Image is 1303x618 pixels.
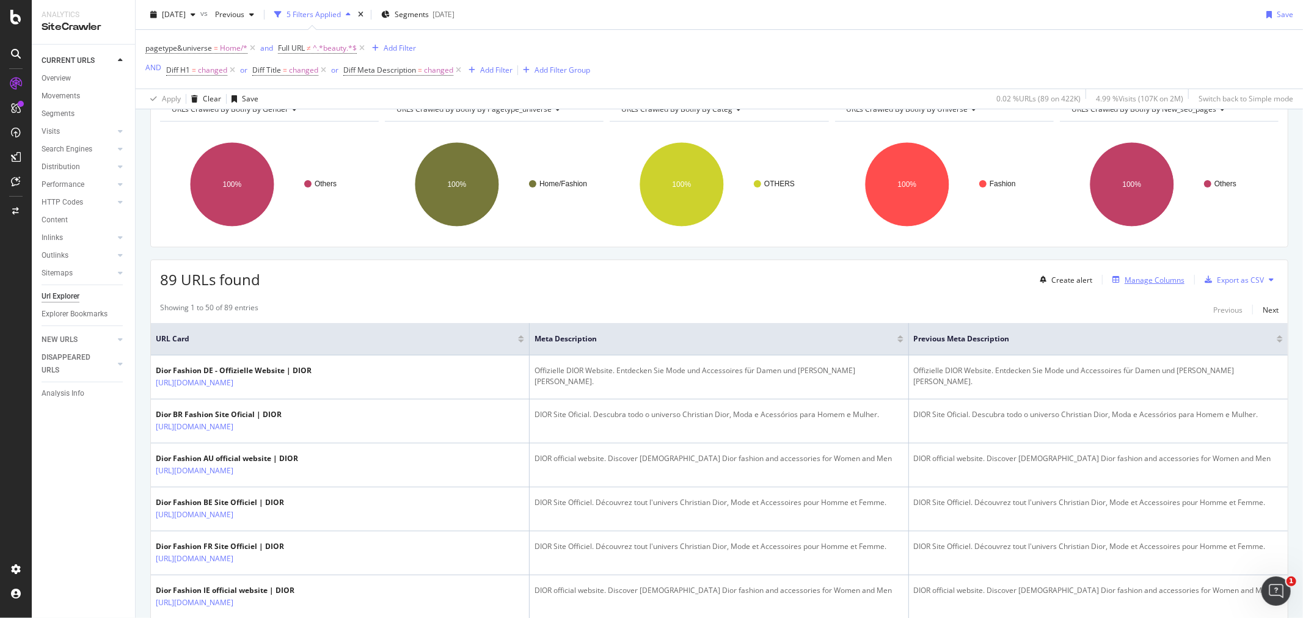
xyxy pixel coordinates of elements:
div: Overview [42,72,71,85]
div: Dior Fashion IE official website | DIOR [156,585,294,596]
div: Distribution [42,161,80,173]
a: [URL][DOMAIN_NAME] [156,377,233,389]
div: Save [1277,9,1293,20]
span: Diff Title [252,65,281,75]
span: Diff Meta Description [343,65,416,75]
span: 2025 Oct. 3rd [162,9,186,20]
span: Meta Description [535,333,878,344]
a: Analysis Info [42,387,126,400]
button: Manage Columns [1108,272,1184,287]
a: Sitemaps [42,267,114,280]
div: Next [1263,305,1279,315]
span: 89 URLs found [160,269,260,289]
text: OTHERS [764,180,795,188]
div: DIOR Site Officiel. Découvrez tout l'univers Christian Dior, Mode et Accessoires pour Homme et Fe... [535,541,903,552]
span: Previous [210,9,244,20]
text: 100% [448,180,467,189]
a: Content [42,214,126,227]
div: Inlinks [42,231,63,244]
div: Save [242,93,258,104]
button: [DATE] [145,5,200,24]
span: 1 [1287,576,1296,586]
div: Add Filter Group [535,65,590,75]
div: 5 Filters Applied [287,9,341,20]
button: and [260,42,273,54]
span: URLs Crawled By Botify By pagetype_universe [396,104,552,114]
button: Add Filter [367,41,416,56]
button: Clear [186,89,221,109]
text: Fashion [990,180,1016,188]
span: URLs Crawled By Botify By categ [621,104,732,114]
div: Outlinks [42,249,68,262]
span: URLs Crawled By Botify By new_seo_pages [1071,104,1217,114]
span: changed [289,62,318,79]
div: Sitemaps [42,267,73,280]
text: 100% [897,180,916,189]
span: changed [424,62,453,79]
div: Offizielle DIOR Website. Entdecken Sie Mode und Accessoires für Damen und [PERSON_NAME] [PERSON_N... [535,365,903,387]
button: AND [145,62,161,73]
div: Manage Columns [1125,275,1184,285]
div: Analysis Info [42,387,84,400]
a: Overview [42,72,126,85]
a: Segments [42,107,126,120]
span: = [214,43,218,53]
div: CURRENT URLS [42,54,95,67]
span: pagetype&universe [145,43,212,53]
span: Previous Meta Description [914,333,1258,344]
span: ≠ [307,43,311,53]
span: Full URL [278,43,305,53]
a: Url Explorer [42,290,126,303]
svg: A chart. [610,131,828,238]
div: Explorer Bookmarks [42,308,108,321]
a: Explorer Bookmarks [42,308,126,321]
a: [URL][DOMAIN_NAME] [156,421,233,433]
svg: A chart. [160,131,379,238]
div: Create alert [1051,275,1092,285]
span: Home/* [220,40,247,57]
div: and [260,43,273,53]
div: Dior BR Fashion Site Oficial | DIOR [156,409,287,420]
button: Switch back to Simple mode [1194,89,1293,109]
div: Visits [42,125,60,138]
div: A chart. [385,131,604,238]
button: Add Filter Group [518,63,590,78]
a: [URL][DOMAIN_NAME] [156,509,233,521]
div: SiteCrawler [42,20,125,34]
div: DIOR official website. Discover [DEMOGRAPHIC_DATA] Dior fashion and accessories for Women and Men [535,585,903,596]
text: 100% [1122,180,1141,189]
div: 0.02 % URLs ( 89 on 422K ) [996,93,1081,104]
button: or [240,64,247,76]
a: Movements [42,90,126,103]
div: DIOR Site Officiel. Découvrez tout l'univers Christian Dior, Mode et Accessoires pour Homme et Fe... [535,497,903,508]
button: Segments[DATE] [376,5,459,24]
span: URLs Crawled By Botify By universe [847,104,968,114]
span: Segments [395,9,429,20]
div: Url Explorer [42,290,79,303]
button: or [331,64,338,76]
div: A chart. [1060,131,1279,238]
span: URL Card [156,333,515,344]
button: Previous [1213,302,1243,317]
div: Dior Fashion FR Site Officiel | DIOR [156,541,287,552]
div: DISAPPEARED URLS [42,351,103,377]
div: Movements [42,90,80,103]
text: Others [1214,180,1236,188]
a: Visits [42,125,114,138]
div: times [356,9,366,21]
button: 5 Filters Applied [269,5,356,24]
a: Distribution [42,161,114,173]
div: Segments [42,107,75,120]
text: 100% [673,180,692,189]
span: changed [198,62,227,79]
div: Add Filter [384,43,416,53]
div: or [331,65,338,75]
a: Outlinks [42,249,114,262]
button: Create alert [1035,270,1092,289]
a: NEW URLS [42,333,114,346]
div: Analytics [42,10,125,20]
div: DIOR Site Oficial. Descubra todo o universo Christian Dior, Moda e Acessórios para Homem e Mulher. [535,409,903,420]
span: ^.*beauty.*$ [313,40,357,57]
